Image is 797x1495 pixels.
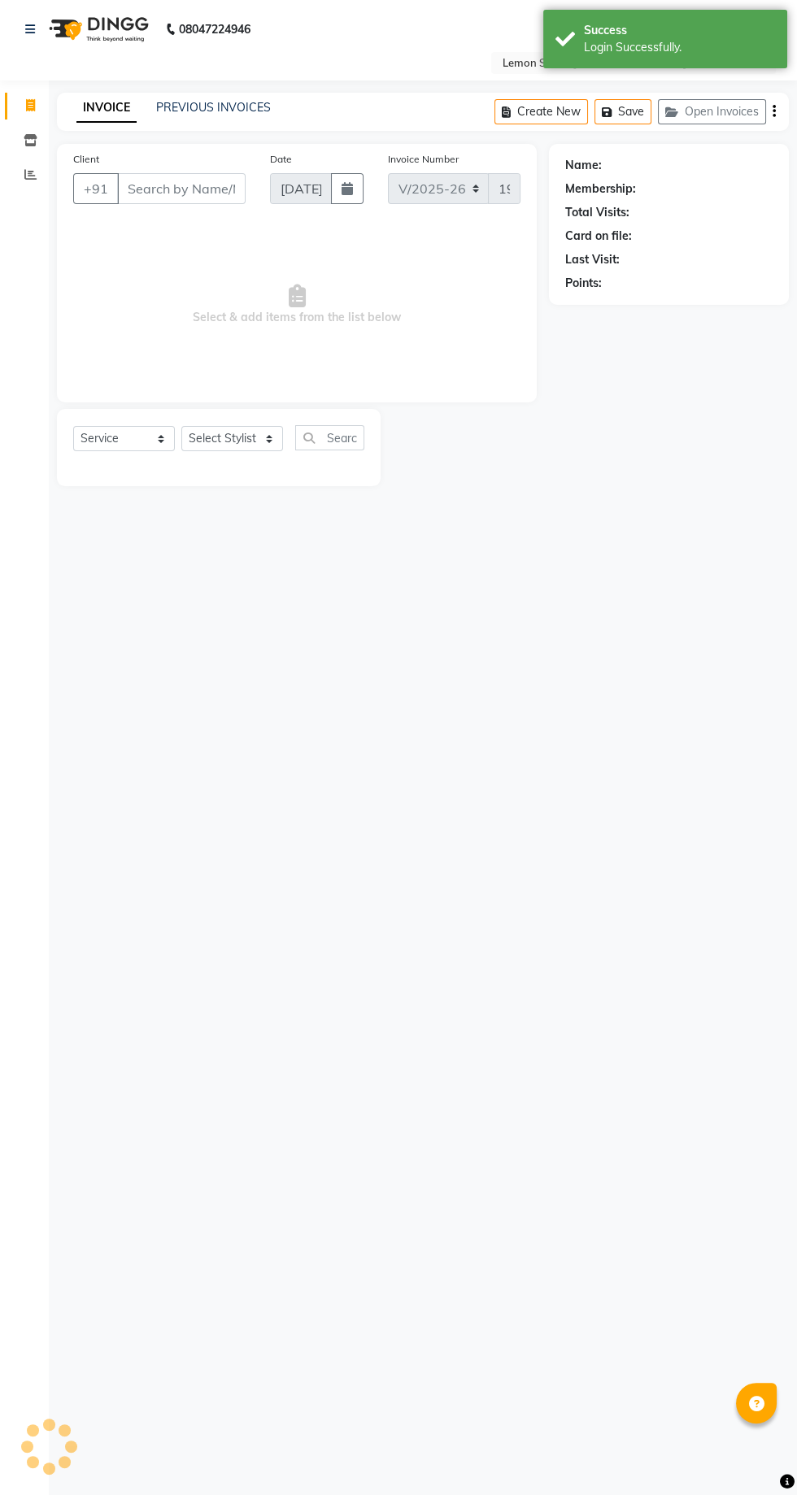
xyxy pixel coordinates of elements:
[584,39,775,56] div: Login Successfully.
[388,152,459,167] label: Invoice Number
[565,204,629,221] div: Total Visits:
[76,93,137,123] a: INVOICE
[73,152,99,167] label: Client
[565,275,602,292] div: Points:
[565,228,632,245] div: Card on file:
[565,251,620,268] div: Last Visit:
[117,173,246,204] input: Search by Name/Mobile/Email/Code
[179,7,250,52] b: 08047224946
[494,99,588,124] button: Create New
[584,22,775,39] div: Success
[565,180,636,198] div: Membership:
[295,425,364,450] input: Search or Scan
[658,99,766,124] button: Open Invoices
[270,152,292,167] label: Date
[41,7,153,52] img: logo
[73,173,119,204] button: +91
[594,99,651,124] button: Save
[73,224,520,386] span: Select & add items from the list below
[565,157,602,174] div: Name:
[156,100,271,115] a: PREVIOUS INVOICES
